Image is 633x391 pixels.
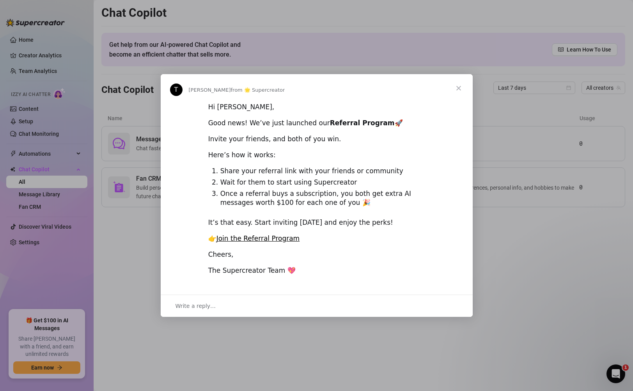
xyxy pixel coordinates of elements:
span: Close [445,74,473,102]
div: Here’s how it works: [208,151,425,160]
li: Wait for them to start using Supercreator [220,178,425,187]
div: 👉 [208,234,425,243]
div: Good news! We’ve just launched our 🚀 [208,119,425,128]
li: Share your referral link with your friends or community [220,167,425,176]
div: Hi [PERSON_NAME], [208,103,425,112]
a: Join the Referral Program [216,235,300,242]
li: Once a referral buys a subscription, you both get extra AI messages worth $100 for each one of you 🎉 [220,189,425,208]
span: [PERSON_NAME] [189,87,231,93]
div: Open conversation and reply [161,295,473,317]
b: Referral Program [330,119,395,127]
div: Invite your friends, and both of you win. [208,135,425,144]
div: The Supercreator Team 💖 [208,266,425,275]
div: It’s that easy. Start inviting [DATE] and enjoy the perks! [208,218,425,227]
span: from 🌟 Supercreator [231,87,285,93]
div: Profile image for Tanya [170,84,183,96]
span: Write a reply… [176,301,216,311]
div: Cheers, [208,250,425,259]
